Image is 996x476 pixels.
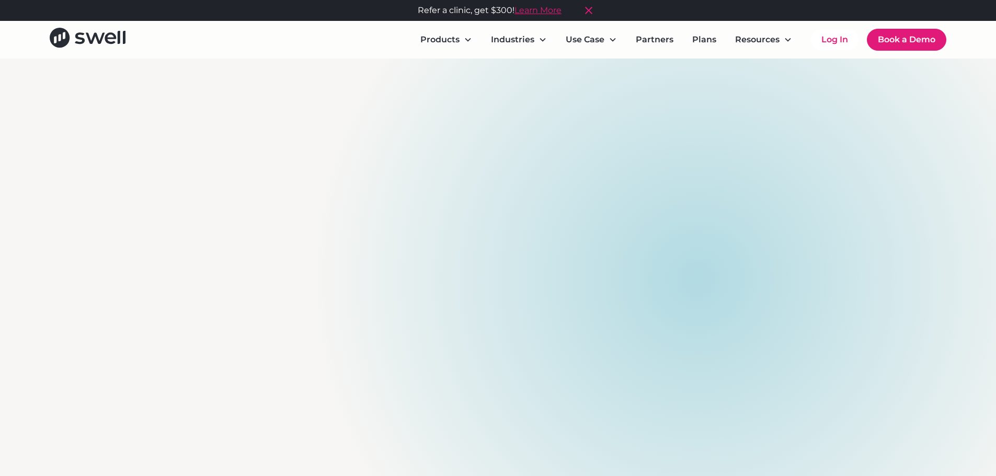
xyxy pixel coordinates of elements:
[491,33,534,46] div: Industries
[627,29,682,50] a: Partners
[50,28,125,51] a: home
[735,33,780,46] div: Resources
[557,29,625,50] div: Use Case
[566,33,604,46] div: Use Case
[418,4,562,17] div: Refer a clinic, get $300!
[514,4,562,17] a: Learn More
[420,33,460,46] div: Products
[483,29,555,50] div: Industries
[811,29,858,50] a: Log In
[727,29,800,50] div: Resources
[412,29,480,50] div: Products
[867,29,946,51] a: Book a Demo
[684,29,725,50] a: Plans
